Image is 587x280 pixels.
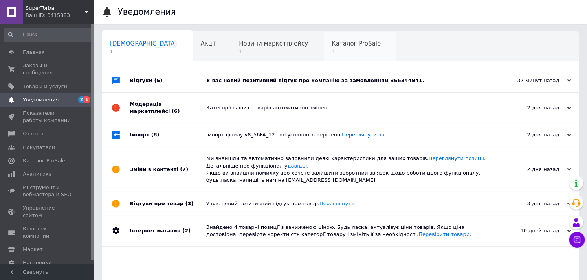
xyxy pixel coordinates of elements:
[288,163,307,169] a: довідці
[23,62,73,76] span: Заказы и сообщения
[493,227,571,234] div: 10 дней назад
[239,40,308,47] span: Новини маркетплейсу
[429,155,484,161] a: Переглянути позиції
[151,132,160,138] span: (8)
[110,40,177,47] span: [DEMOGRAPHIC_DATA]
[26,12,94,19] div: Ваш ID: 3415883
[23,204,73,219] span: Управление сайтом
[130,123,206,147] div: Імпорт
[419,231,470,237] a: Перевірити товари
[182,228,191,234] span: (2)
[23,184,73,198] span: Инструменты вебмастера и SEO
[78,96,84,103] span: 2
[23,259,51,266] span: Настройки
[206,200,493,207] div: У вас новий позитивний відгук про товар.
[110,49,177,55] span: 1
[23,96,59,103] span: Уведомления
[569,232,585,248] button: Чат с покупателем
[493,131,571,138] div: 2 дня назад
[23,110,73,124] span: Показатели работы компании
[493,166,571,173] div: 2 дня назад
[84,96,90,103] span: 1
[332,40,381,47] span: Каталог ProSale
[23,49,45,56] span: Главная
[239,49,308,55] span: 1
[180,166,188,172] span: (7)
[319,201,354,206] a: Переглянути
[23,83,67,90] span: Товары и услуги
[172,108,180,114] span: (6)
[154,77,163,83] span: (5)
[130,69,206,92] div: Відгуки
[493,77,571,84] div: 37 минут назад
[206,131,493,138] div: Імпорт файлу v8_56FA_12.cml успішно завершено.
[493,200,571,207] div: 3 дня назад
[130,216,206,246] div: Інтернет магазин
[23,246,43,253] span: Маркет
[185,201,194,206] span: (3)
[23,157,65,164] span: Каталог ProSale
[130,192,206,216] div: Відгуки про товар
[332,49,381,55] span: 1
[206,104,493,111] div: Категорії ваших товарів автоматично змінені
[23,144,55,151] span: Покупатели
[23,225,73,239] span: Кошелек компании
[201,40,216,47] span: Акції
[493,104,571,111] div: 2 дня назад
[23,171,52,178] span: Аналитика
[206,224,493,238] div: Знайдено 4 товарні позиції з заниженою ціною. Будь ласка, актуалізує ціни товарів. Якщо ціна дост...
[342,132,389,138] a: Переглянути звіт
[206,77,493,84] div: У вас новий позитивний відгук про компанію за замовленням 366344941.
[130,93,206,123] div: Модерація маркетплейсі
[130,147,206,192] div: Зміни в контенті
[118,7,176,17] h1: Уведомления
[23,130,44,137] span: Отзывы
[26,5,84,12] span: SuperTorba
[206,155,493,184] div: Ми знайшли та автоматично заповнили деякі характеристики для ваших товарів. . Детальніше про функ...
[4,28,93,42] input: Поиск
